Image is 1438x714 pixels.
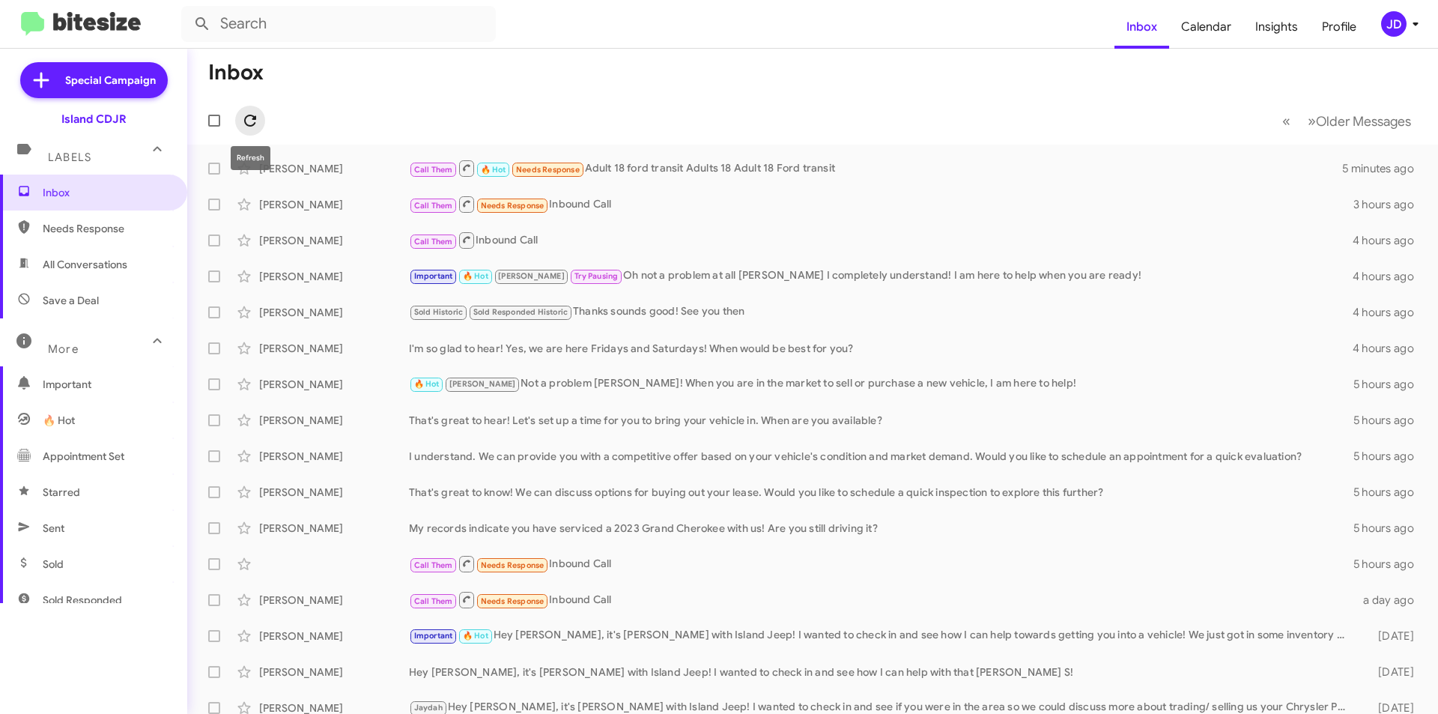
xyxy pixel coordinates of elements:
div: 5 hours ago [1353,521,1426,536]
span: 🔥 Hot [463,271,488,281]
button: Previous [1273,106,1299,136]
span: Call Them [414,201,453,211]
div: Oh not a problem at all [PERSON_NAME] I completely understand! I am here to help when you are ready! [409,267,1353,285]
div: Adult 18 ford transit Adults 18 Adult 18 Ford transit [409,159,1342,178]
h1: Inbox [208,61,264,85]
span: Important [43,377,170,392]
div: Hey [PERSON_NAME], it's [PERSON_NAME] with Island Jeep! I wanted to check in and see how I can he... [409,627,1354,644]
div: 5 hours ago [1353,377,1426,392]
span: Appointment Set [43,449,124,464]
span: Needs Response [481,560,544,570]
span: Sold Responded [43,593,122,608]
div: a day ago [1354,593,1426,608]
div: [PERSON_NAME] [259,413,409,428]
span: » [1308,112,1316,130]
div: [DATE] [1354,665,1426,680]
div: [PERSON_NAME] [259,593,409,608]
span: Save a Deal [43,293,99,308]
span: Needs Response [481,201,544,211]
span: Sent [43,521,64,536]
div: [PERSON_NAME] [259,341,409,356]
div: 5 hours ago [1353,485,1426,500]
div: [PERSON_NAME] [259,629,409,644]
div: 4 hours ago [1353,305,1426,320]
span: 🔥 Hot [481,165,506,175]
span: Important [414,631,453,641]
div: [PERSON_NAME] [259,377,409,392]
div: That's great to hear! Let's set up a time for you to bring your vehicle in. When are you available? [409,413,1353,428]
span: Call Them [414,165,453,175]
button: Next [1299,106,1420,136]
div: 5 hours ago [1353,413,1426,428]
span: More [48,342,79,356]
div: Inbound Call [409,590,1354,609]
span: 🔥 Hot [414,379,440,389]
div: JD [1381,11,1407,37]
span: Needs Response [43,221,170,236]
span: Call Them [414,560,453,570]
div: [PERSON_NAME] [259,269,409,284]
div: My records indicate you have serviced a 2023 Grand Cherokee with us! Are you still driving it? [409,521,1353,536]
div: Thanks sounds good! See you then [409,303,1353,321]
a: Profile [1310,5,1368,49]
div: [DATE] [1354,629,1426,644]
a: Inbox [1114,5,1169,49]
span: Important [414,271,453,281]
div: [PERSON_NAME] [259,197,409,212]
span: « [1282,112,1290,130]
nav: Page navigation example [1274,106,1420,136]
span: Needs Response [481,596,544,606]
span: Call Them [414,596,453,606]
span: Sold Historic [414,307,464,317]
div: [PERSON_NAME] [259,305,409,320]
span: [PERSON_NAME] [498,271,565,281]
div: 4 hours ago [1353,341,1426,356]
span: 🔥 Hot [43,413,75,428]
span: Starred [43,485,80,500]
span: Older Messages [1316,113,1411,130]
div: Inbound Call [409,231,1353,249]
div: I understand. We can provide you with a competitive offer based on your vehicle's condition and m... [409,449,1353,464]
div: Island CDJR [61,112,127,127]
div: [PERSON_NAME] [259,665,409,680]
span: Labels [48,151,91,164]
span: All Conversations [43,257,127,272]
div: Hey [PERSON_NAME], it's [PERSON_NAME] with Island Jeep! I wanted to check in and see how I can he... [409,665,1354,680]
span: Jaydah [414,703,443,713]
span: Sold [43,557,64,572]
span: Inbox [43,185,170,200]
div: [PERSON_NAME] [259,233,409,248]
div: That's great to know! We can discuss options for buying out your lease. Would you like to schedul... [409,485,1353,500]
div: 4 hours ago [1353,269,1426,284]
div: [PERSON_NAME] [259,161,409,176]
div: [PERSON_NAME] [259,521,409,536]
span: Needs Response [516,165,580,175]
div: Inbound Call [409,554,1353,573]
span: Sold Responded Historic [473,307,568,317]
div: Inbound Call [409,195,1353,214]
div: 5 minutes ago [1342,161,1426,176]
div: [PERSON_NAME] [259,485,409,500]
div: [PERSON_NAME] [259,449,409,464]
a: Special Campaign [20,62,168,98]
span: Call Them [414,237,453,246]
input: Search [181,6,496,42]
span: Special Campaign [65,73,156,88]
div: Not a problem [PERSON_NAME]! When you are in the market to sell or purchase a new vehicle, I am h... [409,375,1353,393]
button: JD [1368,11,1422,37]
div: 3 hours ago [1353,197,1426,212]
div: Refresh [231,146,270,170]
span: 🔥 Hot [463,631,488,641]
div: 5 hours ago [1353,449,1426,464]
div: 4 hours ago [1353,233,1426,248]
a: Calendar [1169,5,1243,49]
div: 5 hours ago [1353,557,1426,572]
div: I'm so glad to hear! Yes, we are here Fridays and Saturdays! When would be best for you? [409,341,1353,356]
span: [PERSON_NAME] [449,379,516,389]
a: Insights [1243,5,1310,49]
span: Try Pausing [574,271,618,281]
